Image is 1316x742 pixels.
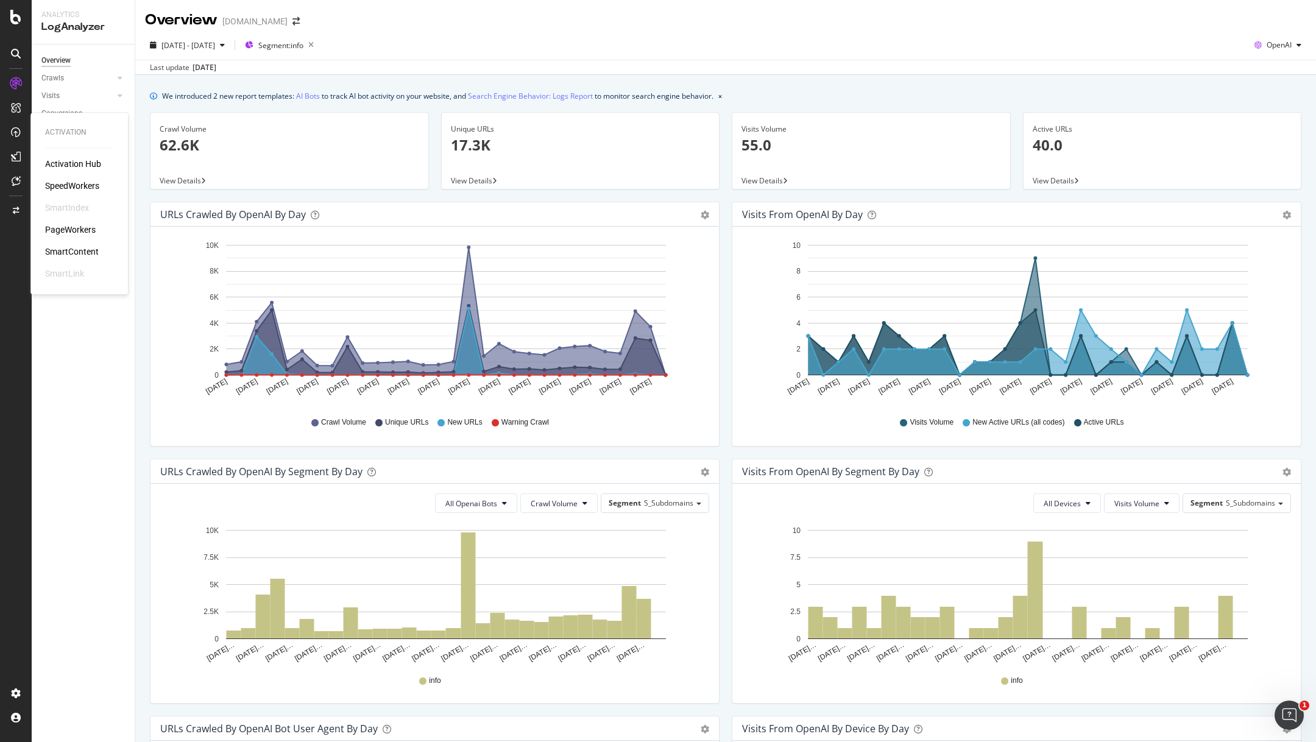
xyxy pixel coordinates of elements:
[41,107,126,120] a: Conversions
[356,377,380,396] text: [DATE]
[45,267,84,280] a: SmartLink
[145,35,230,55] button: [DATE] - [DATE]
[1033,493,1101,513] button: All Devices
[1059,377,1083,396] text: [DATE]
[1180,377,1205,396] text: [DATE]
[1282,468,1291,476] div: gear
[235,377,259,396] text: [DATE]
[877,377,902,396] text: [DATE]
[41,72,114,85] a: Crawls
[796,635,801,643] text: 0
[1275,701,1304,730] iframe: Intercom live chat
[1226,498,1275,508] span: S_Subdomains
[292,17,300,26] div: arrow-right-arrow-left
[150,90,1301,102] div: info banner
[847,377,871,396] text: [DATE]
[45,224,96,236] a: PageWorkers
[296,90,320,102] a: AI Bots
[41,90,60,102] div: Visits
[793,526,801,535] text: 10
[204,377,228,396] text: [DATE]
[568,377,592,396] text: [DATE]
[742,208,863,221] div: Visits from OpenAI by day
[1282,211,1291,219] div: gear
[45,180,99,192] a: SpeedWorkers
[1300,701,1309,710] span: 1
[210,319,219,328] text: 4K
[160,175,201,186] span: View Details
[386,377,411,396] text: [DATE]
[45,246,99,258] a: SmartContent
[629,377,653,396] text: [DATE]
[41,20,125,34] div: LogAnalyzer
[938,377,962,396] text: [DATE]
[1033,175,1074,186] span: View Details
[385,417,428,428] span: Unique URLs
[1150,377,1174,396] text: [DATE]
[531,498,578,509] span: Crawl Volume
[41,10,125,20] div: Analytics
[786,377,810,396] text: [DATE]
[435,493,517,513] button: All Openai Bots
[451,135,710,155] p: 17.3K
[210,293,219,302] text: 6K
[41,54,126,67] a: Overview
[193,62,216,73] div: [DATE]
[1044,498,1081,509] span: All Devices
[701,468,709,476] div: gear
[1104,493,1180,513] button: Visits Volume
[206,526,219,535] text: 10K
[796,293,801,302] text: 6
[162,90,713,102] div: We introduced 2 new report templates: to track AI bot activity on your website, and to monitor se...
[45,202,89,214] div: SmartIndex
[214,371,219,380] text: 0
[41,72,64,85] div: Crawls
[520,493,598,513] button: Crawl Volume
[145,10,218,30] div: Overview
[508,377,532,396] text: [DATE]
[796,581,801,589] text: 5
[796,371,801,380] text: 0
[265,377,289,396] text: [DATE]
[816,377,841,396] text: [DATE]
[160,465,363,478] div: URLs Crawled by OpenAI By Segment By Day
[742,236,1292,406] svg: A chart.
[161,40,215,51] span: [DATE] - [DATE]
[1119,377,1144,396] text: [DATE]
[416,377,440,396] text: [DATE]
[447,417,482,428] span: New URLs
[1033,135,1292,155] p: 40.0
[968,377,992,396] text: [DATE]
[160,124,419,135] div: Crawl Volume
[210,581,219,589] text: 5K
[1011,676,1022,686] span: info
[451,175,492,186] span: View Details
[451,124,710,135] div: Unique URLs
[910,417,953,428] span: Visits Volume
[206,241,219,250] text: 10K
[790,607,801,616] text: 2.5
[796,345,801,353] text: 2
[210,345,219,353] text: 2K
[701,211,709,219] div: gear
[741,124,1001,135] div: Visits Volume
[793,241,801,250] text: 10
[160,208,306,221] div: URLs Crawled by OpenAI by day
[1028,377,1053,396] text: [DATE]
[214,635,219,643] text: 0
[796,267,801,276] text: 8
[1114,498,1159,509] span: Visits Volume
[644,498,693,508] span: S_Subdomains
[1250,35,1306,55] button: OpenAI
[742,465,919,478] div: Visits from OpenAI By Segment By Day
[1211,377,1235,396] text: [DATE]
[742,723,909,735] div: Visits From OpenAI By Device By Day
[907,377,932,396] text: [DATE]
[160,523,710,664] svg: A chart.
[45,158,101,170] a: Activation Hub
[537,377,562,396] text: [DATE]
[609,498,641,508] span: Segment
